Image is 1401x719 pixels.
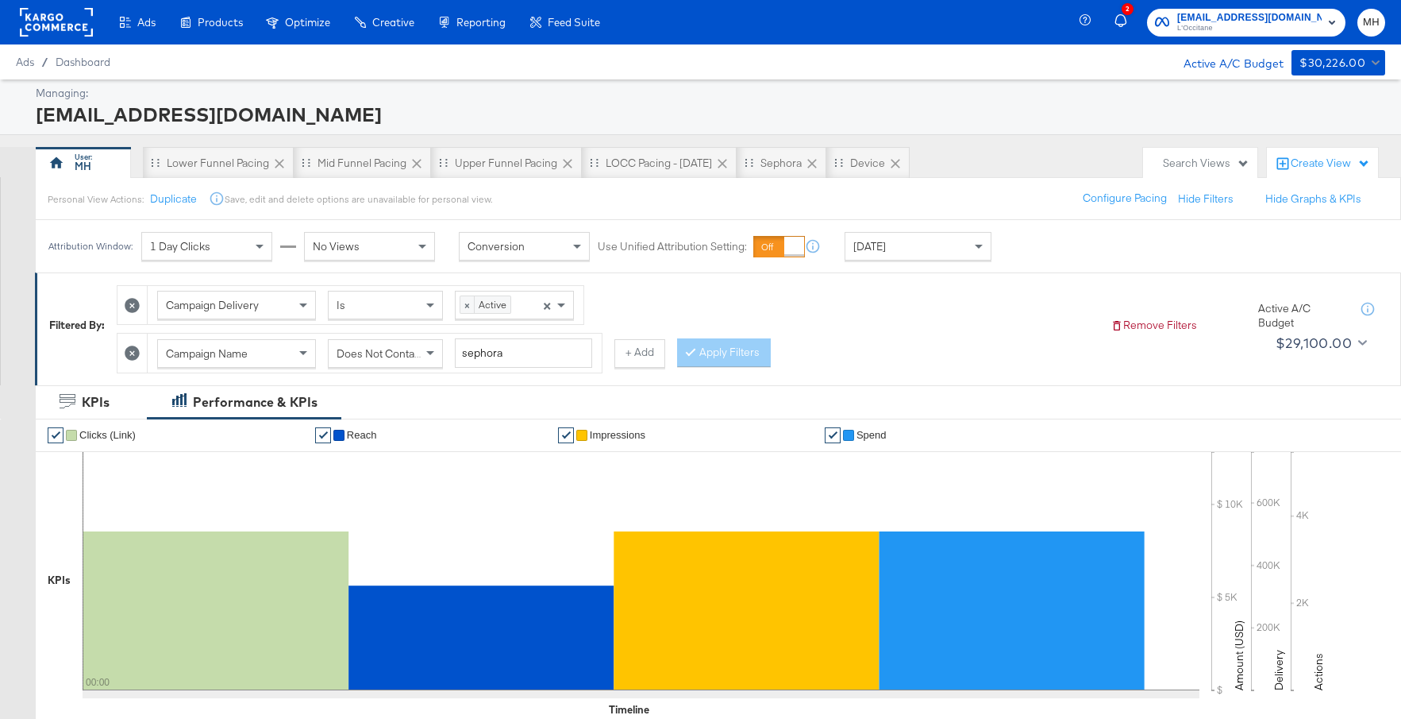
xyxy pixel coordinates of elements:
[1163,156,1249,171] div: Search Views
[151,158,160,167] div: Drag to reorder tab
[318,156,406,171] div: Mid Funnel Pacing
[475,296,510,312] span: Active
[1265,191,1361,207] button: Hide Graphs & KPIs
[285,16,330,29] span: Optimize
[856,429,887,441] span: Spend
[1072,184,1178,213] button: Configure Pacing
[167,156,269,171] div: Lower Funnel Pacing
[558,427,574,443] a: ✔
[1177,10,1322,26] span: [EMAIL_ADDRESS][DOMAIN_NAME]
[1269,331,1370,356] button: $29,100.00
[543,297,551,311] span: ×
[1299,53,1365,73] div: $30,226.00
[1291,50,1385,75] button: $30,226.00
[372,16,414,29] span: Creative
[1272,650,1286,690] text: Delivery
[56,56,110,68] a: Dashboard
[834,158,843,167] div: Drag to reorder tab
[468,239,525,253] span: Conversion
[460,296,475,312] span: ×
[745,158,753,167] div: Drag to reorder tab
[313,239,360,253] span: No Views
[49,318,105,333] div: Filtered By:
[1276,331,1352,355] div: $29,100.00
[137,16,156,29] span: Ads
[193,393,318,412] div: Performance & KPIs
[34,56,56,68] span: /
[439,158,448,167] div: Drag to reorder tab
[606,156,712,171] div: LOCC Pacing - [DATE]
[455,338,592,368] input: Enter a search term
[1147,9,1345,37] button: [EMAIL_ADDRESS][DOMAIN_NAME]L'Occitane
[1232,620,1246,690] text: Amount (USD)
[1112,7,1139,38] button: 2
[590,429,645,441] span: Impressions
[150,239,210,253] span: 1 Day Clicks
[1364,14,1379,32] span: MH
[150,191,197,207] button: Duplicate
[1122,3,1134,15] div: 2
[1167,50,1284,74] div: Active A/C Budget
[1110,318,1197,333] button: Remove Filters
[347,429,377,441] span: Reach
[1291,156,1370,172] div: Create View
[540,292,553,319] span: Clear all
[75,159,91,174] div: MH
[760,156,802,171] div: Sephora
[590,158,599,167] div: Drag to reorder tab
[82,393,110,412] div: KPIs
[1357,9,1385,37] button: MH
[302,158,310,167] div: Drag to reorder tab
[166,298,259,312] span: Campaign Delivery
[1311,653,1326,690] text: Actions
[36,86,1381,101] div: Managing:
[166,346,248,361] span: Campaign Name
[16,56,34,68] span: Ads
[36,101,1381,128] div: [EMAIL_ADDRESS][DOMAIN_NAME]
[598,239,747,254] label: Use Unified Attribution Setting:
[614,339,665,368] button: + Add
[853,239,886,253] span: [DATE]
[1177,22,1322,35] span: L'Occitane
[850,156,885,171] div: Device
[1178,191,1234,207] button: Hide Filters
[225,193,492,206] div: Save, edit and delete options are unavailable for personal view.
[1258,301,1345,331] div: Active A/C Budget
[548,16,600,29] span: Feed Suite
[456,16,506,29] span: Reporting
[455,156,557,171] div: Upper Funnel Pacing
[825,427,841,443] a: ✔
[48,427,64,443] a: ✔
[315,427,331,443] a: ✔
[48,193,144,206] div: Personal View Actions:
[48,573,71,588] div: KPIs
[337,346,423,361] span: Does Not Contain
[198,16,243,29] span: Products
[609,702,649,717] div: Timeline
[337,298,345,312] span: Is
[79,429,136,441] span: Clicks (Link)
[48,241,133,252] div: Attribution Window:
